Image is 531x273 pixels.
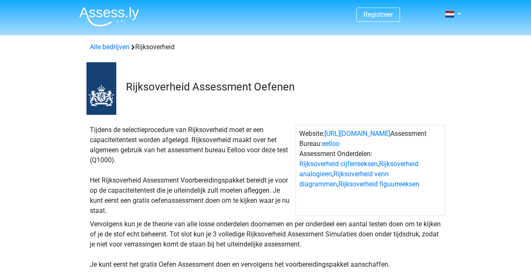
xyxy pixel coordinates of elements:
a: eelloo [322,140,340,148]
a: [URL][DOMAIN_NAME] [324,130,390,138]
a: Rijksoverheid analogieen [299,160,419,178]
div: Tijdens de selectieprocedure van Rijksoverheid moet er een capaciteitentest worden afgelegd. Rijk... [86,125,296,216]
h3: Rijksoverheid Assessment Oefenen [126,80,439,93]
a: Rijksoverheid cijferreeksen [299,160,378,168]
a: Alle bedrijven [90,43,129,51]
div: Rijksoverheid [86,42,445,52]
img: Assessly [79,7,139,27]
div: Website: Assessment Bureau: Assessment Onderdelen: , , , [296,125,445,216]
div: Vervolgens kun je de theorie van alle losse onderdelen doornemen en per onderdeel een aantal test... [86,219,445,270]
a: Rijksoverheid venn diagrammen [299,170,389,188]
a: Rijksoverheid figuurreeksen [338,180,419,188]
a: Registreer [364,11,393,19]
